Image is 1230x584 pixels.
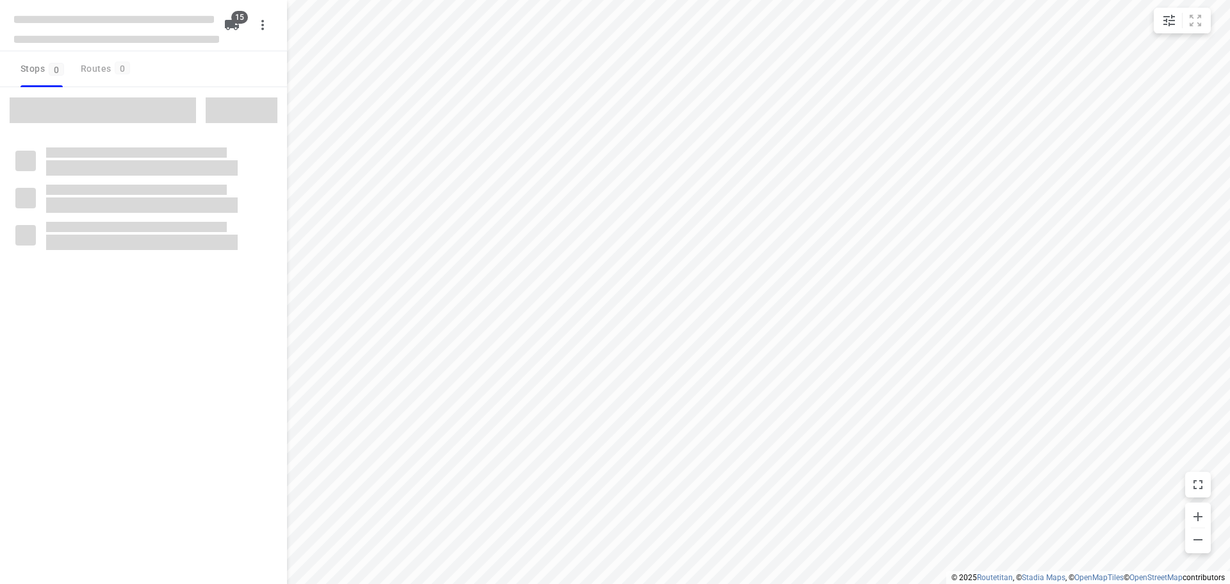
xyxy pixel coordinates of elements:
[1129,573,1183,582] a: OpenStreetMap
[977,573,1013,582] a: Routetitan
[1154,8,1211,33] div: small contained button group
[1022,573,1065,582] a: Stadia Maps
[1074,573,1124,582] a: OpenMapTiles
[951,573,1225,582] li: © 2025 , © , © © contributors
[1156,8,1182,33] button: Map settings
